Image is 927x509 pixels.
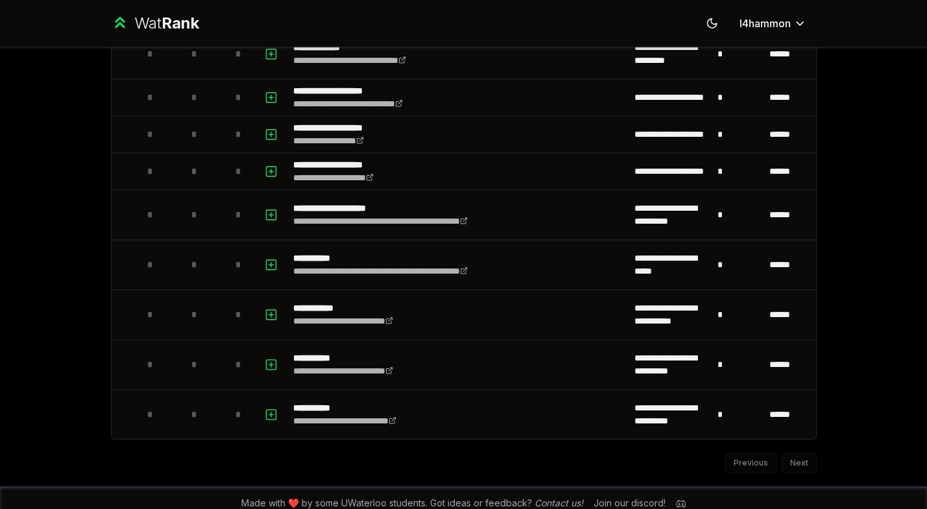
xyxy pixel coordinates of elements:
span: Rank [162,14,199,32]
a: Contact us! [535,497,583,508]
span: l4hammon [740,16,791,31]
div: Wat [134,13,199,34]
button: l4hammon [729,12,817,35]
a: WatRank [111,13,200,34]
